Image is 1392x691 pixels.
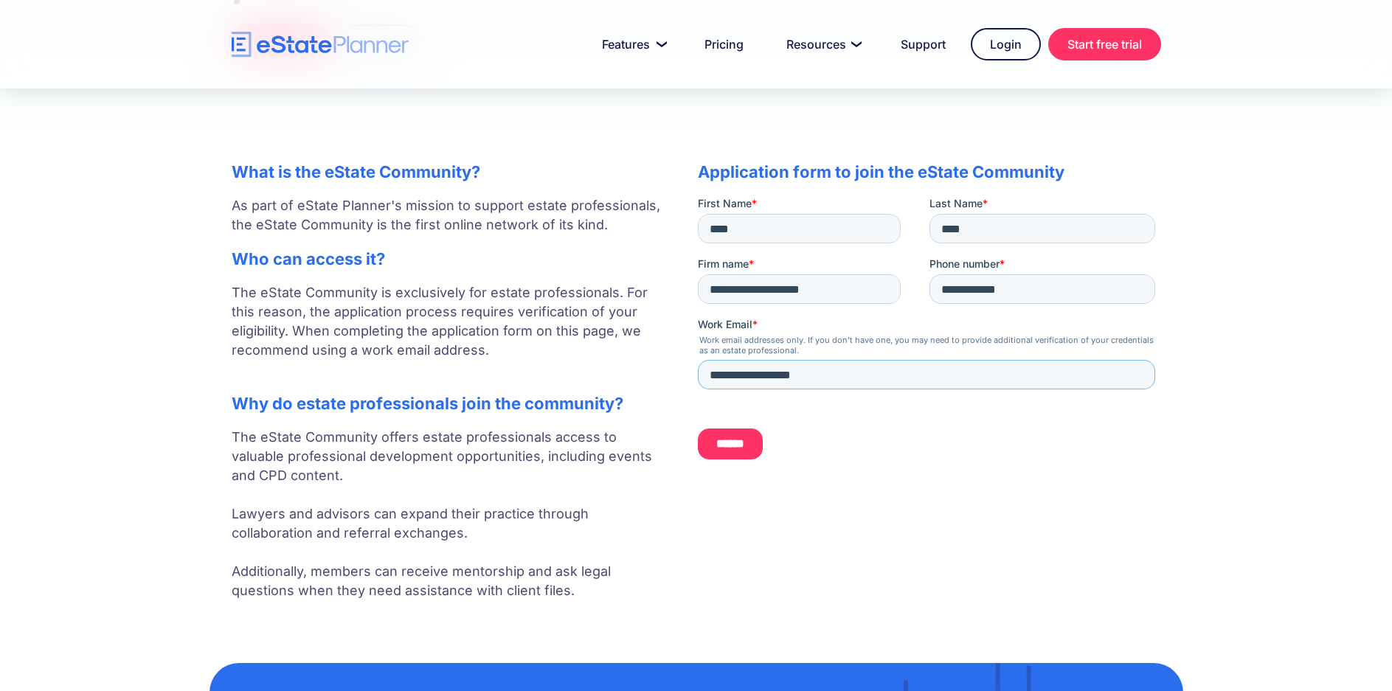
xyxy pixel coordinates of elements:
[232,249,668,268] h2: Who can access it?
[687,29,761,59] a: Pricing
[232,32,409,58] a: home
[698,162,1161,181] h2: Application form to join the eState Community
[971,28,1041,60] a: Login
[232,162,668,181] h2: What is the eState Community?
[1048,28,1161,60] a: Start free trial
[232,196,668,235] p: As part of eState Planner's mission to support estate professionals, the eState Community is the ...
[883,29,963,59] a: Support
[232,394,668,413] h2: Why do estate professionals join the community?
[698,196,1161,472] iframe: Form 0
[232,283,668,379] p: The eState Community is exclusively for estate professionals. For this reason, the application pr...
[584,29,679,59] a: Features
[232,428,668,600] p: The eState Community offers estate professionals access to valuable professional development oppo...
[769,29,876,59] a: Resources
